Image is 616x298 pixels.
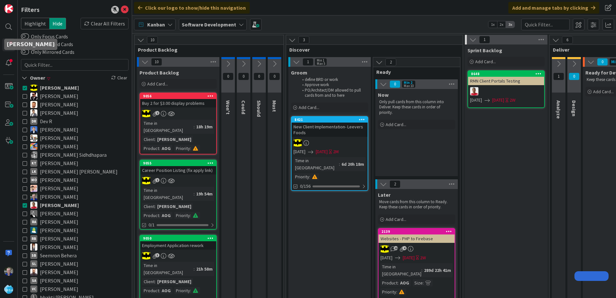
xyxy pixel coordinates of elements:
[40,226,78,234] span: [PERSON_NAME]
[508,2,599,14] div: Add and manage tabs by clicking
[402,246,407,250] span: 4
[23,159,127,167] button: KT [PERSON_NAME]
[23,268,127,276] button: SB [PERSON_NAME]
[142,287,159,294] div: Product
[142,109,150,118] img: AC
[30,277,37,284] div: SA
[21,33,68,40] label: Only Focus Cards
[140,109,216,118] div: AC
[174,145,190,152] div: Priority
[379,245,455,253] div: AC
[30,202,37,209] img: RM
[569,73,580,80] span: 0
[399,279,411,286] div: AOG
[40,268,78,276] span: [PERSON_NAME]
[40,285,78,293] span: [PERSON_NAME]
[155,203,156,210] span: :
[23,276,127,285] button: SA [PERSON_NAME]
[506,21,515,28] span: 3x
[40,218,78,226] span: [PERSON_NAME]
[292,117,368,137] div: 8421New Client Implementation- Leevers Foods
[140,235,216,241] div: 9050
[380,254,392,261] span: [DATE]
[23,226,127,234] button: RD [PERSON_NAME]
[422,267,453,274] div: 289d 22h 41m
[30,134,37,142] img: ES
[317,62,325,65] div: Max 5
[156,278,193,285] div: [PERSON_NAME]
[40,276,78,285] span: [PERSON_NAME]
[467,47,502,54] span: Sprint Backlog
[156,203,193,210] div: [PERSON_NAME]
[21,74,46,82] div: Owner
[30,151,37,158] img: KS
[497,21,506,28] span: 2x
[40,201,79,209] span: [PERSON_NAME]
[40,260,78,268] span: [PERSON_NAME]
[467,70,545,108] a: 8648RMN Client Portals TestingRM[DATE][DATE]2W
[23,176,127,184] button: MO [PERSON_NAME]
[160,287,172,294] div: AOG
[479,36,490,44] span: 1
[140,93,216,107] div: 9056Buy 2 for $3.00 display problems
[386,216,406,222] span: Add Card...
[420,254,426,261] div: 2W
[30,109,37,116] img: BR
[40,176,78,184] span: [PERSON_NAME]
[159,212,160,219] span: :
[510,97,515,104] div: 2W
[142,120,194,134] div: Time in [GEOGRAPHIC_DATA]
[23,134,127,142] button: ES [PERSON_NAME]
[40,117,52,125] span: Dev R
[21,33,29,40] button: Only Focus Cards
[294,148,305,155] span: [DATE]
[294,139,302,147] img: AC
[380,288,396,295] div: Priority
[40,184,78,193] span: [PERSON_NAME]
[380,263,421,277] div: Time in [GEOGRAPHIC_DATA]
[49,18,66,29] span: Hide
[289,46,455,53] span: Discover
[134,2,250,14] div: Click our logo to show/hide this navigation
[597,58,608,66] span: 0
[40,193,78,201] span: [PERSON_NAME]
[21,59,129,71] input: Quick Filter...
[21,5,40,15] div: Filters
[398,279,399,286] span: :
[30,168,37,175] div: Lk
[468,71,544,77] div: 8648
[140,93,217,154] a: 9056Buy 2 for $3.00 display problemsACTime in [GEOGRAPHIC_DATA]:18h 19mClient:[PERSON_NAME]Produc...
[4,4,13,13] img: Visit kanbanzone.com
[174,212,190,219] div: Priority
[30,176,37,184] div: MO
[339,161,340,168] span: :
[413,279,423,286] div: Size
[155,253,159,257] span: 3
[81,18,129,29] div: Clear All Filters
[294,157,339,171] div: Time in [GEOGRAPHIC_DATA]
[140,235,216,250] div: 9050Employment Application rework
[155,178,159,182] span: 1
[155,111,159,115] span: 2
[40,109,78,117] span: [PERSON_NAME]
[376,69,452,75] span: Ready
[380,279,398,286] div: Product
[30,126,37,133] img: DP
[40,125,78,134] span: [PERSON_NAME]
[223,73,234,80] span: 0
[182,21,236,28] b: Software Development
[30,227,37,234] img: RD
[492,97,504,104] span: [DATE]
[160,145,172,152] div: AOG
[333,148,339,155] div: 2M
[30,252,37,259] div: SB
[142,262,194,276] div: Time in [GEOGRAPHIC_DATA]
[40,209,78,218] span: [PERSON_NAME]
[110,74,129,82] div: Clear
[291,69,307,76] span: Groom
[23,243,127,251] button: SK [PERSON_NAME]
[40,134,78,142] span: [PERSON_NAME]
[23,92,127,100] button: AC [PERSON_NAME]
[385,58,396,66] span: 2
[299,104,319,110] span: Add Card...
